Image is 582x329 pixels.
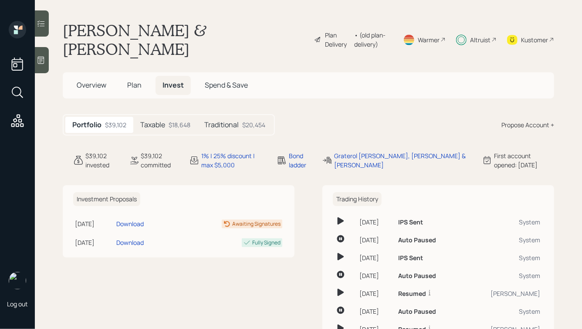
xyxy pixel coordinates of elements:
h6: Investment Proposals [73,192,140,207]
div: System [464,253,540,262]
div: Download [116,238,144,247]
h5: Traditional [204,121,239,129]
h1: [PERSON_NAME] & [PERSON_NAME] [63,21,307,58]
div: $39,102 committed [141,151,179,170]
div: [DATE] [359,271,391,280]
div: [DATE] [359,217,391,227]
div: 1% | 25% discount | max $5,000 [201,151,266,170]
h5: Portfolio [72,121,102,129]
div: Propose Account + [501,120,554,129]
h5: Taxable [140,121,165,129]
h6: IPS Sent [398,219,423,226]
div: System [464,271,540,280]
h6: Auto Paused [398,308,436,315]
div: Log out [7,300,28,308]
h6: Resumed [398,290,426,298]
h6: Auto Paused [398,237,436,244]
div: Kustomer [521,35,548,44]
div: $39,102 [105,120,126,129]
div: Download [116,219,144,228]
h6: IPS Sent [398,254,423,262]
div: [DATE] [359,307,391,316]
div: $18,648 [169,120,190,129]
div: Warmer [418,35,440,44]
div: Fully Signed [252,239,281,247]
div: Graterol [PERSON_NAME], [PERSON_NAME] & [PERSON_NAME] [334,151,472,170]
div: [DATE] [75,238,113,247]
h6: Auto Paused [398,272,436,280]
span: Overview [77,80,106,90]
div: • (old plan-delivery) [354,31,393,49]
div: [DATE] [359,289,391,298]
div: Altruist [470,35,491,44]
div: $20,454 [242,120,265,129]
span: Spend & Save [205,80,248,90]
div: [PERSON_NAME] [464,289,540,298]
span: Invest [162,80,184,90]
h6: Trading History [333,192,382,207]
div: $39,102 invested [85,151,118,170]
div: Plan Delivery [325,31,350,49]
div: [DATE] [359,235,391,244]
div: Awaiting Signatures [232,220,281,228]
div: [DATE] [75,219,113,228]
div: System [464,217,540,227]
img: hunter_neumayer.jpg [9,272,26,289]
span: Plan [127,80,142,90]
div: Bond ladder [289,151,311,170]
div: [DATE] [359,253,391,262]
div: First account opened: [DATE] [494,151,554,170]
div: System [464,235,540,244]
div: System [464,307,540,316]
